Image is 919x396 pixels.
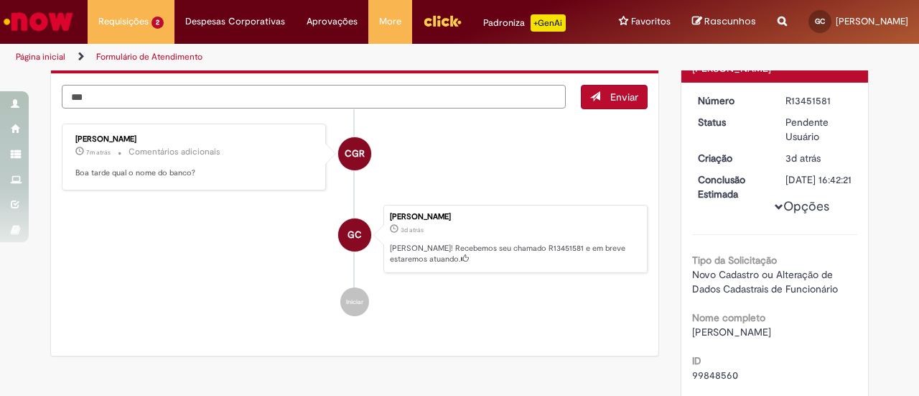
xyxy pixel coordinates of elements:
span: More [379,14,401,29]
span: 2 [151,17,164,29]
img: ServiceNow [1,7,75,36]
span: [PERSON_NAME] [836,15,908,27]
span: 3d atrás [785,152,821,165]
b: Nome completo [692,311,765,324]
span: Favoritos [631,14,671,29]
a: Formulário de Atendimento [96,51,202,63]
time: 27/08/2025 10:42:18 [785,152,821,165]
a: Rascunhos [692,15,756,29]
span: Aprovações [307,14,358,29]
a: Página inicial [16,51,65,63]
span: 99848560 [692,369,738,382]
div: Gabriela Teixeira Cavagnoli [338,218,371,252]
div: Camila Garcia Rafael [338,137,371,170]
time: 29/08/2025 14:48:38 [86,148,111,157]
span: Requisições [98,14,149,29]
span: [PERSON_NAME] [692,326,771,339]
span: Rascunhos [704,14,756,28]
img: click_logo_yellow_360x200.png [423,10,462,32]
b: ID [692,354,701,367]
button: Enviar [581,85,648,109]
span: CGR [345,137,365,171]
ul: Histórico de tíquete [62,109,648,331]
div: [PERSON_NAME] [390,213,640,221]
p: +GenAi [531,14,566,32]
time: 27/08/2025 10:42:18 [401,226,424,234]
p: [PERSON_NAME]! Recebemos seu chamado R13451581 e em breve estaremos atuando. [390,243,640,265]
dt: Número [687,93,775,108]
span: 7m atrás [86,148,111,157]
span: GC [815,17,825,26]
span: GC [347,218,362,252]
div: [PERSON_NAME] [75,135,314,144]
div: Padroniza [483,14,566,32]
textarea: Digite sua mensagem aqui... [62,85,566,109]
ul: Trilhas de página [11,44,602,70]
span: Novo Cadastro ou Alteração de Dados Cadastrais de Funcionário [692,268,838,295]
small: Comentários adicionais [129,146,220,158]
dt: Status [687,115,775,129]
p: Boa tarde qual o nome do banco? [75,167,314,179]
li: Gabriela Teixeira Cavagnoli [62,205,648,274]
b: Tipo da Solicitação [692,254,777,267]
span: Enviar [610,91,638,103]
dt: Conclusão Estimada [687,172,775,201]
div: R13451581 [785,93,852,108]
span: Despesas Corporativas [185,14,285,29]
div: [DATE] 16:42:21 [785,172,852,187]
dt: Criação [687,151,775,165]
div: Pendente Usuário [785,115,852,144]
span: 3d atrás [401,226,424,234]
div: 27/08/2025 10:42:18 [785,151,852,165]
